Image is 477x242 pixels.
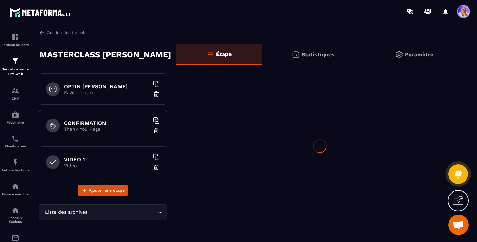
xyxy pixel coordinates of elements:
p: Webinaire [2,120,29,124]
p: Thank You Page [64,126,149,132]
p: Étape [216,51,232,57]
p: MASTERCLASS [PERSON_NAME] [40,48,171,61]
span: Liste des archives [43,209,89,216]
p: Statistiques [301,51,335,58]
p: Réseaux Sociaux [2,216,29,224]
a: Gestion des tunnels [39,30,86,36]
h6: VIDÉO 1 [64,156,149,163]
p: Video [64,163,149,168]
p: Planificateur [2,144,29,148]
a: automationsautomationsAutomatisations [2,153,29,177]
button: Ajouter une étape [78,185,128,196]
img: automations [11,158,19,167]
a: schedulerschedulerPlanificateur [2,129,29,153]
p: Espace membre [2,192,29,196]
span: Ajouter une étape [89,187,125,194]
a: formationformationCRM [2,82,29,105]
img: arrow [39,30,45,36]
img: trash [153,91,160,98]
a: automationsautomationsEspace membre [2,177,29,201]
input: Search for option [89,209,156,216]
p: CRM [2,97,29,100]
img: logo [10,6,71,18]
p: Paramètre [405,51,433,58]
a: automationsautomationsWebinaire [2,105,29,129]
img: stats.20deebd0.svg [292,51,300,59]
img: formation [11,57,19,65]
img: email [11,234,19,242]
img: scheduler [11,134,19,143]
img: formation [11,33,19,41]
div: Search for option [39,204,167,220]
img: automations [11,182,19,190]
img: bars-o.4a397970.svg [206,50,214,58]
h6: CONFIRMATION [64,120,149,126]
img: social-network [11,206,19,214]
div: Ouvrir le chat [448,215,469,235]
h6: OPTIN [PERSON_NAME] [64,83,149,90]
img: automations [11,111,19,119]
a: formationformationTunnel de vente Site web [2,52,29,82]
a: social-networksocial-networkRéseaux Sociaux [2,201,29,229]
p: Tableau de bord [2,43,29,47]
p: Tunnel de vente Site web [2,67,29,76]
a: formationformationTableau de bord [2,28,29,52]
img: setting-gr.5f69749f.svg [395,51,403,59]
img: trash [153,127,160,134]
img: formation [11,87,19,95]
img: trash [153,164,160,171]
p: Automatisations [2,168,29,172]
p: Page d'optin [64,90,149,95]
